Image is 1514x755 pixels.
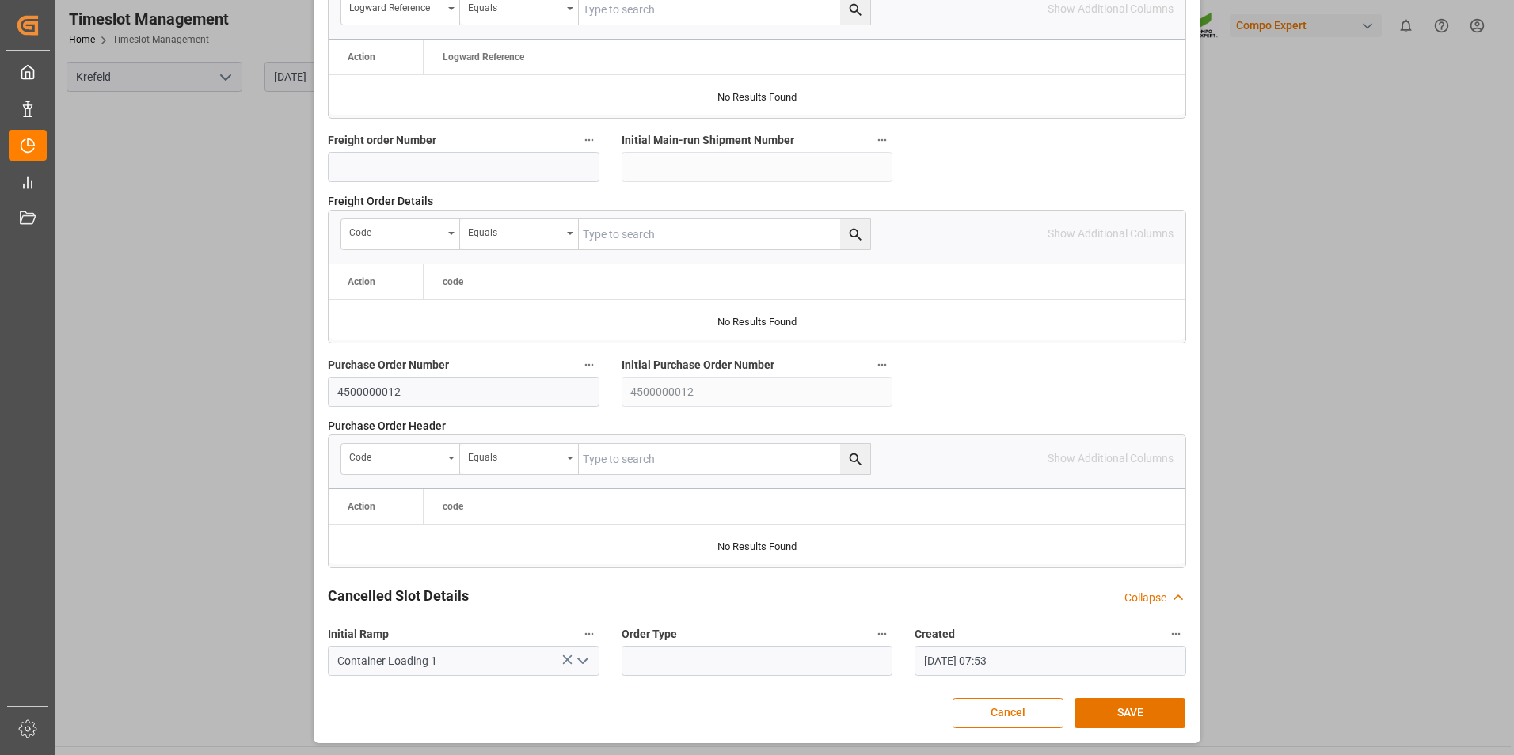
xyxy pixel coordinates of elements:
[349,446,443,465] div: code
[1124,590,1166,606] div: Collapse
[622,132,794,149] span: Initial Main-run Shipment Number
[328,132,436,149] span: Freight order Number
[460,444,579,474] button: open menu
[915,646,1186,676] input: DD.MM.YYYY HH:MM
[443,501,463,512] span: code
[953,698,1063,728] button: Cancel
[579,219,870,249] input: Type to search
[328,626,389,643] span: Initial Ramp
[840,444,870,474] button: search button
[579,130,599,150] button: Freight order Number
[460,219,579,249] button: open menu
[468,446,561,465] div: Equals
[328,585,469,606] h2: Cancelled Slot Details
[349,222,443,240] div: code
[328,646,599,676] input: Type to search/select
[443,276,463,287] span: code
[915,626,955,643] span: Created
[579,444,870,474] input: Type to search
[872,355,892,375] button: Initial Purchase Order Number
[328,193,433,210] span: Freight Order Details
[840,219,870,249] button: search button
[579,624,599,644] button: Initial Ramp
[622,357,774,374] span: Initial Purchase Order Number
[328,418,446,434] span: Purchase Order Header
[622,626,677,643] span: Order Type
[1075,698,1185,728] button: SAVE
[341,444,460,474] button: open menu
[328,357,449,374] span: Purchase Order Number
[569,649,593,673] button: open menu
[872,130,892,150] button: Initial Main-run Shipment Number
[443,51,524,63] span: Logward Reference
[1166,624,1186,644] button: Created
[872,624,892,644] button: Order Type
[468,222,561,240] div: Equals
[341,219,460,249] button: open menu
[348,501,375,512] div: Action
[579,355,599,375] button: Purchase Order Number
[348,276,375,287] div: Action
[348,51,375,63] div: Action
